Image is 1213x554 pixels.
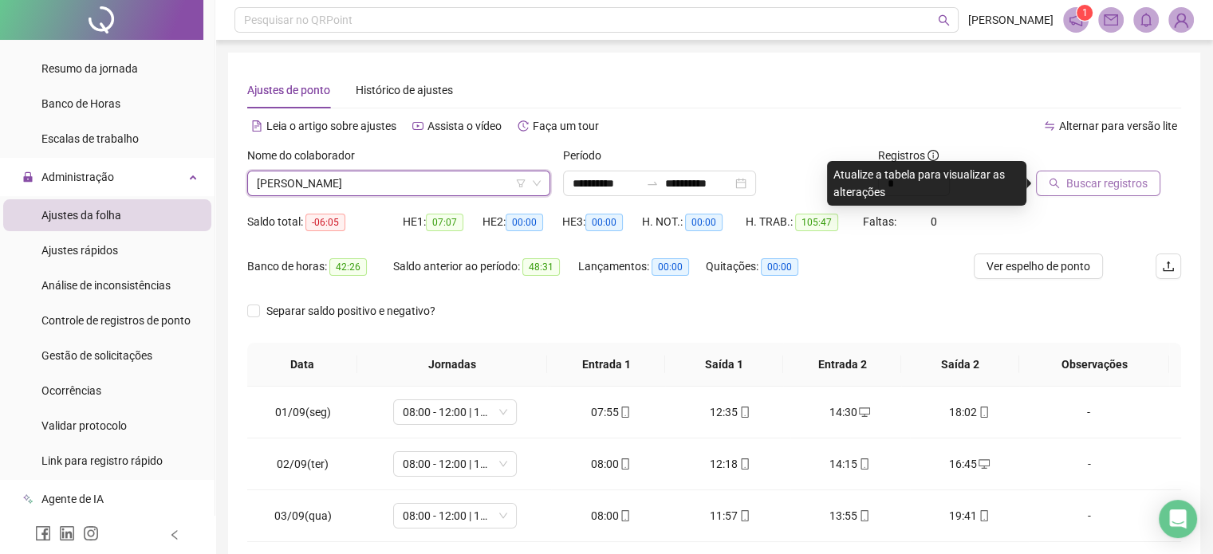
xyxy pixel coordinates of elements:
span: Assista o vídeo [427,120,502,132]
th: Entrada 1 [547,343,665,387]
span: Link para registro rápido [41,454,163,467]
span: mobile [618,510,631,521]
div: - [1042,403,1136,421]
div: H. TRAB.: [746,213,862,231]
span: 42:26 [329,258,367,276]
span: mobile [738,407,750,418]
div: 11:57 [683,507,778,525]
span: mobile [857,510,870,521]
span: 48:31 [522,258,560,276]
span: Ocorrências [41,384,101,397]
div: Quitações: [706,257,822,276]
span: 00:00 [652,258,689,276]
span: Separar saldo positivo e negativo? [260,302,442,320]
th: Jornadas [357,343,547,387]
span: mobile [618,407,631,418]
span: notification [1069,13,1083,27]
span: mobile [977,407,990,418]
div: HE 3: [562,213,642,231]
div: 08:00 [564,455,658,473]
div: - [1042,455,1136,473]
span: Ajustes rápidos [41,244,118,257]
span: file-text [251,120,262,132]
div: HE 1: [403,213,482,231]
th: Saída 1 [665,343,783,387]
span: Registros [878,147,939,164]
div: - [1042,507,1136,525]
span: Controle de registros de ponto [41,314,191,327]
span: 00:00 [585,214,623,231]
div: H. NOT.: [642,213,746,231]
span: Ver espelho de ponto [987,257,1090,275]
span: -06:05 [305,214,345,231]
div: Lançamentos: [578,257,706,276]
span: desktop [857,407,870,418]
span: history [518,120,529,132]
span: Banco de Horas [41,97,120,110]
span: bell [1139,13,1153,27]
span: Ajustes da folha [41,209,121,222]
span: mobile [857,458,870,470]
span: Observações [1032,356,1156,373]
span: GEORGE FERREIRA SANTOS [257,171,541,195]
span: upload [1162,260,1175,273]
img: 85821 [1169,8,1193,32]
div: Banco de horas: [247,257,393,276]
span: filter [516,179,526,188]
span: Ajustes de ponto [247,84,330,96]
span: left [169,529,180,540]
span: Buscar registros [1066,175,1148,192]
span: 0 [931,215,937,228]
div: Saldo anterior ao período: [393,257,578,276]
div: 13:55 [803,507,897,525]
span: down [532,179,542,188]
div: 14:15 [803,455,897,473]
span: search [938,14,950,26]
div: 12:35 [683,403,778,421]
th: Observações [1019,343,1169,387]
span: desktop [977,458,990,470]
span: 08:00 - 12:00 | 14:00 - 18:00 [403,504,507,528]
span: mobile [738,458,750,470]
div: 16:45 [923,455,1017,473]
span: 07:07 [426,214,463,231]
span: 02/09(ter) [277,458,329,470]
span: 00:00 [685,214,723,231]
span: Alternar para versão lite [1059,120,1177,132]
span: 105:47 [795,214,838,231]
div: 12:18 [683,455,778,473]
div: HE 2: [482,213,562,231]
span: Administração [41,171,114,183]
span: Histórico de ajustes [356,84,453,96]
span: Resumo da jornada [41,62,138,75]
span: lock [22,171,33,183]
div: Atualize a tabela para visualizar as alterações [827,161,1026,206]
span: youtube [412,120,423,132]
span: swap-right [646,177,659,190]
span: linkedin [59,525,75,541]
th: Entrada 2 [783,343,901,387]
span: Faltas: [863,215,899,228]
div: 07:55 [564,403,658,421]
span: 08:00 - 12:00 | 14:00 - 18:00 [403,400,507,424]
div: 14:30 [803,403,897,421]
div: 19:41 [923,507,1017,525]
label: Período [563,147,612,164]
span: 1 [1082,7,1088,18]
div: 18:02 [923,403,1017,421]
span: info-circle [927,150,939,161]
span: to [646,177,659,190]
span: search [1049,178,1060,189]
span: swap [1044,120,1055,132]
span: 01/09(seg) [275,406,331,418]
button: Buscar registros [1036,171,1160,196]
span: 03/09(qua) [274,509,332,522]
span: Agente de IA [41,493,104,505]
span: Validar protocolo [41,419,127,432]
div: Open Intercom Messenger [1159,500,1197,538]
span: 00:00 [761,258,798,276]
span: Escalas de trabalho [41,132,139,145]
span: Gestão de solicitações [41,349,152,362]
label: Nome do colaborador [247,147,365,164]
span: mobile [738,510,750,521]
